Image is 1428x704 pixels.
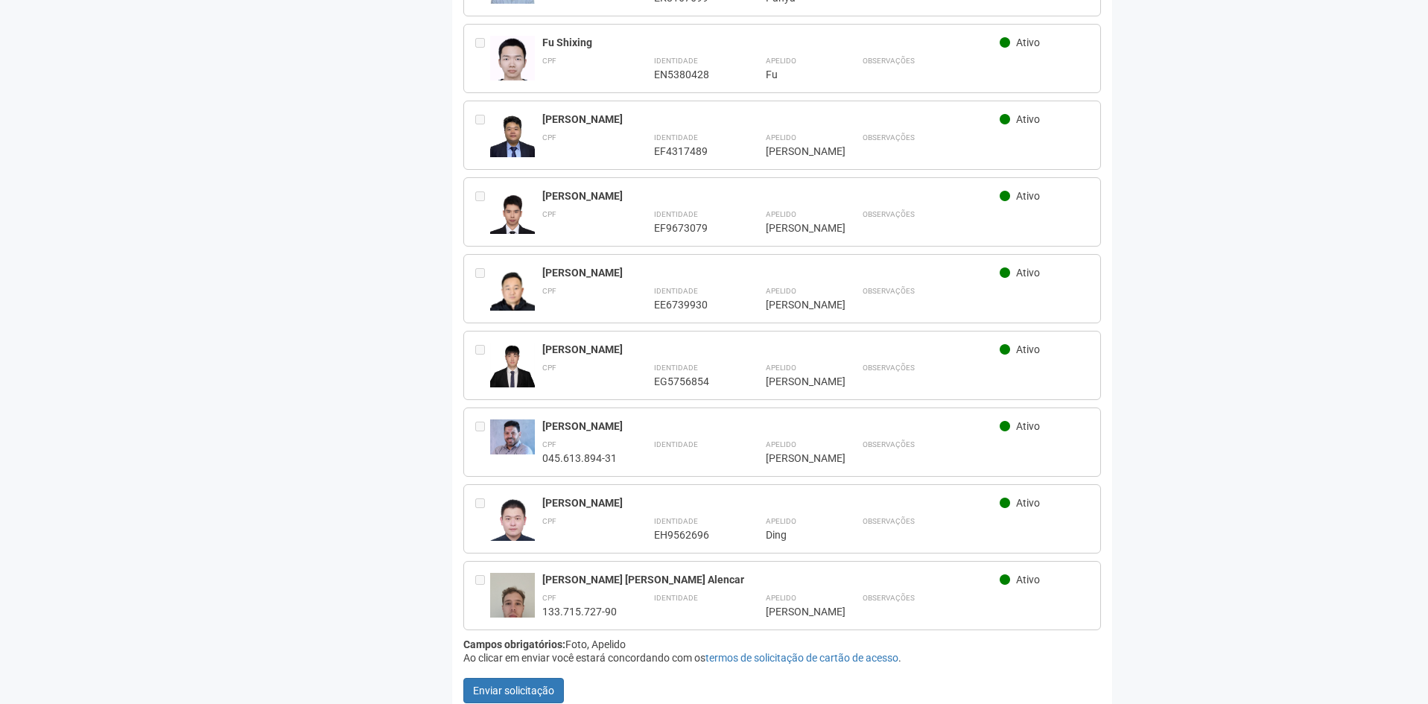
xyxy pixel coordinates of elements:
strong: CPF [542,210,556,218]
div: [PERSON_NAME] [542,496,1000,510]
div: Ao clicar em enviar você estará concordando com os . [463,651,1102,665]
strong: Apelido [766,210,796,218]
strong: CPF [542,287,556,295]
img: user.jpg [490,266,535,322]
div: Fu Shixing [542,36,1000,49]
div: 045.613.894-31 [542,451,617,465]
strong: Apelido [766,133,796,142]
div: EG5756854 [654,375,729,388]
div: Entre em contato com a Aministração para solicitar o cancelamento ou 2a via [475,496,490,542]
strong: Apelido [766,57,796,65]
strong: CPF [542,594,556,602]
strong: Identidade [654,364,698,372]
div: [PERSON_NAME] [766,145,825,158]
strong: Identidade [654,287,698,295]
div: [PERSON_NAME] [766,605,825,618]
div: Entre em contato com a Aministração para solicitar o cancelamento ou 2a via [475,112,490,158]
div: EE6739930 [654,298,729,311]
a: termos de solicitação de cartão de acesso [705,652,898,664]
img: user.jpg [490,189,535,245]
strong: Apelido [766,287,796,295]
img: user.jpg [490,573,535,632]
span: Ativo [1016,574,1040,586]
div: [PERSON_NAME] [542,343,1000,356]
div: [PERSON_NAME] [766,298,825,311]
img: user.jpg [490,496,535,543]
strong: Identidade [654,133,698,142]
img: user.jpg [490,419,535,454]
div: EN5380428 [654,68,729,81]
strong: Identidade [654,440,698,448]
span: Ativo [1016,343,1040,355]
strong: Observações [863,133,915,142]
div: Entre em contato com a Aministração para solicitar o cancelamento ou 2a via [475,573,490,618]
div: Foto, Apelido [463,638,1102,651]
div: Entre em contato com a Aministração para solicitar o cancelamento ou 2a via [475,419,490,465]
div: Fu [766,68,825,81]
div: [PERSON_NAME] [542,112,1000,126]
strong: Apelido [766,594,796,602]
span: Ativo [1016,420,1040,432]
div: [PERSON_NAME] [542,189,1000,203]
span: Ativo [1016,190,1040,202]
strong: Observações [863,440,915,448]
strong: CPF [542,440,556,448]
strong: Observações [863,517,915,525]
button: Enviar solicitação [463,678,564,703]
strong: Observações [863,364,915,372]
img: user.jpg [490,112,535,157]
div: [PERSON_NAME] [766,221,825,235]
div: Entre em contato com a Aministração para solicitar o cancelamento ou 2a via [475,36,490,81]
div: [PERSON_NAME] [542,419,1000,433]
strong: Apelido [766,364,796,372]
div: [PERSON_NAME] [766,451,825,465]
strong: Identidade [654,594,698,602]
img: user.jpg [490,36,535,92]
div: 133.715.727-90 [542,605,617,618]
strong: Observações [863,57,915,65]
div: Entre em contato com a Aministração para solicitar o cancelamento ou 2a via [475,189,490,235]
strong: CPF [542,133,556,142]
strong: CPF [542,364,556,372]
strong: Identidade [654,57,698,65]
div: [PERSON_NAME] [766,375,825,388]
div: [PERSON_NAME] [PERSON_NAME] Alencar [542,573,1000,586]
strong: Campos obrigatórios: [463,638,565,650]
strong: Observações [863,594,915,602]
div: Entre em contato com a Aministração para solicitar o cancelamento ou 2a via [475,266,490,311]
span: Ativo [1016,267,1040,279]
strong: Identidade [654,517,698,525]
div: Entre em contato com a Aministração para solicitar o cancelamento ou 2a via [475,343,490,388]
div: [PERSON_NAME] [542,266,1000,279]
span: Ativo [1016,37,1040,48]
strong: Observações [863,210,915,218]
strong: CPF [542,517,556,525]
strong: Apelido [766,440,796,448]
strong: Observações [863,287,915,295]
div: EH9562696 [654,528,729,542]
div: EF4317489 [654,145,729,158]
span: Ativo [1016,113,1040,125]
img: user.jpg [490,343,535,387]
div: EF9673079 [654,221,729,235]
strong: CPF [542,57,556,65]
strong: Identidade [654,210,698,218]
strong: Apelido [766,517,796,525]
div: Ding [766,528,825,542]
span: Ativo [1016,497,1040,509]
